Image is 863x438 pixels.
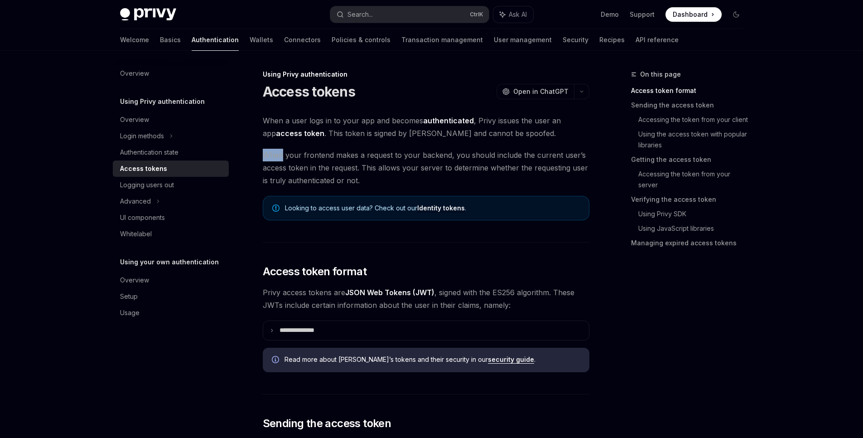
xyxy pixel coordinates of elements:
[263,149,589,187] span: When your frontend makes a request to your backend, you should include the current user’s access ...
[345,288,434,297] a: JSON Web Tokens (JWT)
[120,29,149,51] a: Welcome
[113,305,229,321] a: Usage
[423,116,474,125] strong: authenticated
[332,29,391,51] a: Policies & controls
[120,229,152,239] div: Whitelabel
[113,161,229,177] a: Access tokens
[120,212,165,223] div: UI components
[497,84,574,99] button: Open in ChatGPT
[120,257,219,268] h5: Using your own authentication
[470,11,483,18] span: Ctrl K
[263,416,391,431] span: Sending the access token
[250,29,273,51] a: Wallets
[120,196,151,207] div: Advanced
[631,98,751,112] a: Sending the access token
[160,29,181,51] a: Basics
[638,221,751,236] a: Using JavaScript libraries
[729,7,743,22] button: Toggle dark mode
[638,167,751,192] a: Accessing the token from your server
[347,9,373,20] div: Search...
[120,147,178,158] div: Authentication state
[417,204,465,212] a: Identity tokens
[120,291,138,302] div: Setup
[120,275,149,286] div: Overview
[640,69,681,80] span: On this page
[120,180,174,190] div: Logging users out
[638,127,751,152] a: Using the access token with popular libraries
[284,29,321,51] a: Connectors
[113,288,229,305] a: Setup
[113,65,229,82] a: Overview
[276,129,324,138] strong: access token
[113,226,229,242] a: Whitelabel
[636,29,679,51] a: API reference
[120,307,140,318] div: Usage
[631,152,751,167] a: Getting the access token
[263,264,367,279] span: Access token format
[330,6,489,23] button: Search...CtrlK
[563,29,588,51] a: Security
[601,10,619,19] a: Demo
[599,29,625,51] a: Recipes
[401,29,483,51] a: Transaction management
[488,355,534,364] a: security guide
[113,112,229,128] a: Overview
[263,114,589,140] span: When a user logs in to your app and becomes , Privy issues the user an app . This token is signed...
[263,70,589,79] div: Using Privy authentication
[638,112,751,127] a: Accessing the token from your client
[192,29,239,51] a: Authentication
[120,114,149,125] div: Overview
[113,272,229,288] a: Overview
[120,68,149,79] div: Overview
[272,356,281,365] svg: Info
[493,6,533,23] button: Ask AI
[120,163,167,174] div: Access tokens
[665,7,722,22] a: Dashboard
[120,8,176,21] img: dark logo
[285,204,580,213] span: Looking to access user data? Check out our .
[631,236,751,250] a: Managing expired access tokens
[113,177,229,193] a: Logging users out
[120,131,164,141] div: Login methods
[631,83,751,98] a: Access token format
[673,10,708,19] span: Dashboard
[263,83,355,100] h1: Access tokens
[638,207,751,221] a: Using Privy SDK
[113,144,229,161] a: Authentication state
[509,10,527,19] span: Ask AI
[120,96,205,107] h5: Using Privy authentication
[630,10,655,19] a: Support
[263,286,589,311] span: Privy access tokens are , signed with the ES256 algorithm. These JWTs include certain information...
[113,209,229,226] a: UI components
[494,29,552,51] a: User management
[272,204,280,212] svg: Note
[631,192,751,207] a: Verifying the access token
[513,87,569,96] span: Open in ChatGPT
[284,355,580,364] span: Read more about [PERSON_NAME]’s tokens and their security in our .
